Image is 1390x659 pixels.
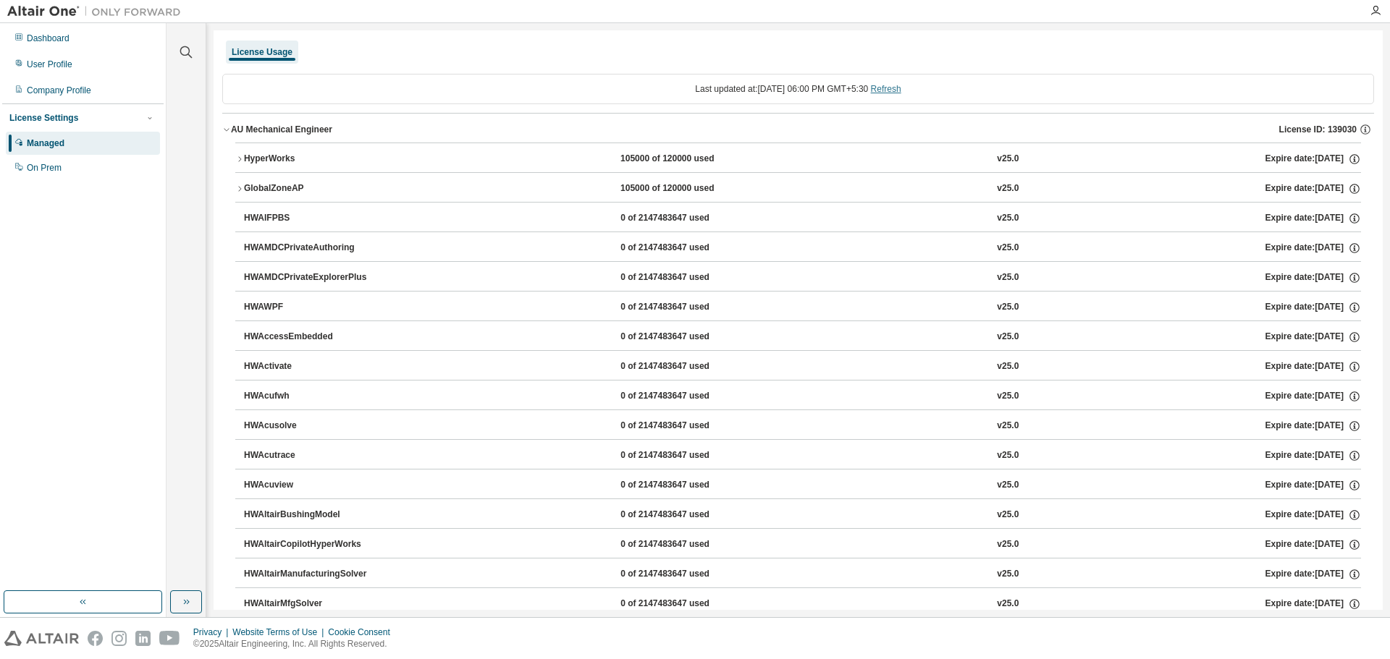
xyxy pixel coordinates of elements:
[1265,598,1361,611] div: Expire date: [DATE]
[620,538,751,551] div: 0 of 2147483647 used
[620,182,751,195] div: 105000 of 120000 used
[27,59,72,70] div: User Profile
[232,46,292,58] div: License Usage
[244,301,374,314] div: HWAWPF
[1265,390,1361,403] div: Expire date: [DATE]
[997,598,1019,611] div: v25.0
[997,538,1019,551] div: v25.0
[244,529,1361,561] button: HWAltairCopilotHyperWorks0 of 2147483647 usedv25.0Expire date:[DATE]
[620,301,751,314] div: 0 of 2147483647 used
[620,390,751,403] div: 0 of 2147483647 used
[88,631,103,646] img: facebook.svg
[620,509,751,522] div: 0 of 2147483647 used
[9,112,78,124] div: License Settings
[7,4,188,19] img: Altair One
[620,212,751,225] div: 0 of 2147483647 used
[232,626,328,638] div: Website Terms of Use
[997,301,1019,314] div: v25.0
[244,380,1361,412] button: HWAcufwh0 of 2147483647 usedv25.0Expire date:[DATE]
[244,321,1361,353] button: HWAccessEmbedded0 of 2147483647 usedv25.0Expire date:[DATE]
[1265,331,1361,344] div: Expire date: [DATE]
[111,631,127,646] img: instagram.svg
[620,331,751,344] div: 0 of 2147483647 used
[244,420,374,433] div: HWAcusolve
[244,598,374,611] div: HWAltairMfgSolver
[1265,360,1361,373] div: Expire date: [DATE]
[620,360,751,373] div: 0 of 2147483647 used
[1265,242,1361,255] div: Expire date: [DATE]
[1265,271,1361,284] div: Expire date: [DATE]
[4,631,79,646] img: altair_logo.svg
[1265,420,1361,433] div: Expire date: [DATE]
[27,85,91,96] div: Company Profile
[997,242,1019,255] div: v25.0
[1265,449,1361,462] div: Expire date: [DATE]
[244,331,374,344] div: HWAccessEmbedded
[1265,538,1361,551] div: Expire date: [DATE]
[997,420,1019,433] div: v25.0
[997,449,1019,462] div: v25.0
[244,410,1361,442] button: HWAcusolve0 of 2147483647 usedv25.0Expire date:[DATE]
[244,469,1361,501] button: HWAcuview0 of 2147483647 usedv25.0Expire date:[DATE]
[1265,182,1361,195] div: Expire date: [DATE]
[244,203,1361,234] button: HWAIFPBS0 of 2147483647 usedv25.0Expire date:[DATE]
[620,242,751,255] div: 0 of 2147483647 used
[231,124,332,135] div: AU Mechanical Engineer
[997,331,1019,344] div: v25.0
[27,137,64,149] div: Managed
[135,631,151,646] img: linkedin.svg
[222,74,1374,104] div: Last updated at: [DATE] 06:00 PM GMT+5:30
[1265,509,1361,522] div: Expire date: [DATE]
[244,292,1361,323] button: HWAWPF0 of 2147483647 usedv25.0Expire date:[DATE]
[1265,568,1361,581] div: Expire date: [DATE]
[27,33,69,44] div: Dashboard
[222,114,1374,145] button: AU Mechanical EngineerLicense ID: 139030
[244,271,374,284] div: HWAMDCPrivateExplorerPlus
[193,638,399,650] p: © 2025 Altair Engineering, Inc. All Rights Reserved.
[997,568,1019,581] div: v25.0
[620,479,751,492] div: 0 of 2147483647 used
[620,153,751,166] div: 105000 of 120000 used
[244,538,374,551] div: HWAltairCopilotHyperWorks
[244,351,1361,383] button: HWActivate0 of 2147483647 usedv25.0Expire date:[DATE]
[620,568,751,581] div: 0 of 2147483647 used
[159,631,180,646] img: youtube.svg
[235,143,1361,175] button: HyperWorks105000 of 120000 usedv25.0Expire date:[DATE]
[997,153,1019,166] div: v25.0
[244,440,1361,472] button: HWAcutrace0 of 2147483647 usedv25.0Expire date:[DATE]
[997,212,1019,225] div: v25.0
[871,84,901,94] a: Refresh
[997,509,1019,522] div: v25.0
[620,271,751,284] div: 0 of 2147483647 used
[1265,479,1361,492] div: Expire date: [DATE]
[997,182,1019,195] div: v25.0
[244,509,374,522] div: HWAltairBushingModel
[244,212,374,225] div: HWAIFPBS
[193,626,232,638] div: Privacy
[244,390,374,403] div: HWAcufwh
[620,598,751,611] div: 0 of 2147483647 used
[244,479,374,492] div: HWAcuview
[1279,124,1357,135] span: License ID: 139030
[244,449,374,462] div: HWAcutrace
[244,153,374,166] div: HyperWorks
[620,420,751,433] div: 0 of 2147483647 used
[244,588,1361,620] button: HWAltairMfgSolver0 of 2147483647 usedv25.0Expire date:[DATE]
[244,499,1361,531] button: HWAltairBushingModel0 of 2147483647 usedv25.0Expire date:[DATE]
[997,390,1019,403] div: v25.0
[244,242,374,255] div: HWAMDCPrivateAuthoring
[997,360,1019,373] div: v25.0
[244,262,1361,294] button: HWAMDCPrivateExplorerPlus0 of 2147483647 usedv25.0Expire date:[DATE]
[244,182,374,195] div: GlobalZoneAP
[997,271,1019,284] div: v25.0
[997,479,1019,492] div: v25.0
[244,360,374,373] div: HWActivate
[27,162,62,174] div: On Prem
[244,558,1361,590] button: HWAltairManufacturingSolver0 of 2147483647 usedv25.0Expire date:[DATE]
[620,449,751,462] div: 0 of 2147483647 used
[1265,212,1361,225] div: Expire date: [DATE]
[235,173,1361,205] button: GlobalZoneAP105000 of 120000 usedv25.0Expire date:[DATE]
[1265,301,1361,314] div: Expire date: [DATE]
[244,568,374,581] div: HWAltairManufacturingSolver
[1265,153,1361,166] div: Expire date: [DATE]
